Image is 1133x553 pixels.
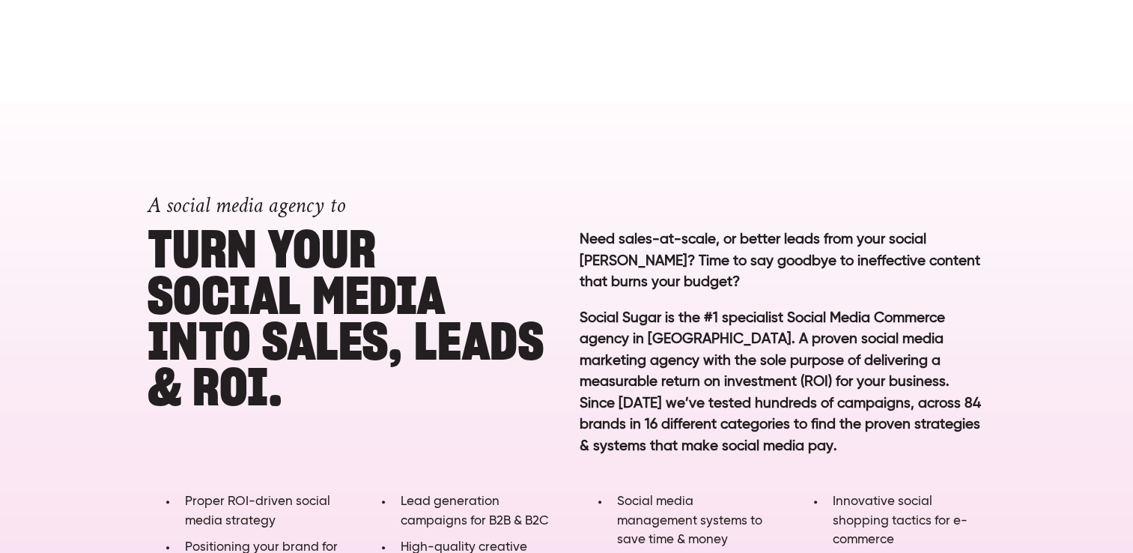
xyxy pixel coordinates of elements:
p: Need sales-at-scale, or better leads from your social [PERSON_NAME]? Time to say goodbye to ineff... [580,229,986,294]
span: A social media agency to [148,191,345,220]
p: Social Sugar is the #1 specialist Social Media Commerce agency in [GEOGRAPHIC_DATA]. A proven soc... [580,308,986,480]
span: Social media management systems to save time & money [617,495,762,546]
h1: Turn YOUR SOCIAL MEDIA into SALES, LEADS & ROI. [148,171,554,410]
span: Lead generation campaigns for B2B & B2C [401,495,549,528]
span: Proper ROI-driven social media strategy [185,495,330,528]
span: Innovative social shopping tactics for e-commerce [833,495,968,546]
